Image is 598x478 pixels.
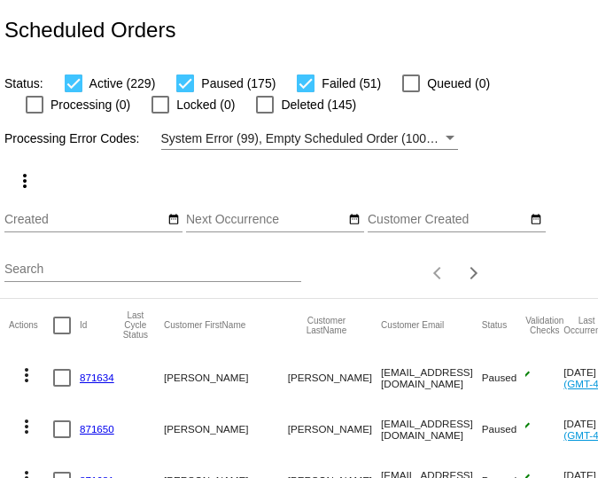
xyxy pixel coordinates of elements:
[322,73,381,94] span: Failed (51)
[80,372,114,383] a: 871634
[288,316,365,335] button: Change sorting for CustomerLastName
[164,320,245,331] button: Change sorting for CustomerFirstName
[427,73,490,94] span: Queued (0)
[381,352,482,404] mat-cell: [EMAIL_ADDRESS][DOMAIN_NAME]
[482,423,516,435] span: Paused
[281,94,356,115] span: Deleted (145)
[421,255,456,291] button: Previous page
[9,299,53,352] mat-header-cell: Actions
[4,131,140,145] span: Processing Error Codes:
[381,320,444,331] button: Change sorting for CustomerEmail
[80,423,114,435] a: 871650
[368,213,527,227] input: Customer Created
[123,310,148,340] button: Change sorting for LastProcessingCycleId
[381,404,482,455] mat-cell: [EMAIL_ADDRESS][DOMAIN_NAME]
[89,73,156,94] span: Active (229)
[161,128,458,150] mat-select: Filter by Processing Error Codes
[482,372,516,383] span: Paused
[50,94,130,115] span: Processing (0)
[176,94,235,115] span: Locked (0)
[348,213,361,227] mat-icon: date_range
[288,404,381,455] mat-cell: [PERSON_NAME]
[4,18,175,43] h2: Scheduled Orders
[530,213,542,227] mat-icon: date_range
[4,263,301,277] input: Search
[4,213,164,227] input: Created
[164,352,288,404] mat-cell: [PERSON_NAME]
[16,364,37,386] mat-icon: more_vert
[456,255,492,291] button: Next page
[482,320,507,331] button: Change sorting for Status
[288,352,381,404] mat-cell: [PERSON_NAME]
[164,404,288,455] mat-cell: [PERSON_NAME]
[4,76,43,90] span: Status:
[14,170,35,192] mat-icon: more_vert
[525,299,563,352] mat-header-cell: Validation Checks
[201,73,276,94] span: Paused (175)
[80,320,87,331] button: Change sorting for Id
[186,213,346,227] input: Next Occurrence
[16,416,37,437] mat-icon: more_vert
[167,213,180,227] mat-icon: date_range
